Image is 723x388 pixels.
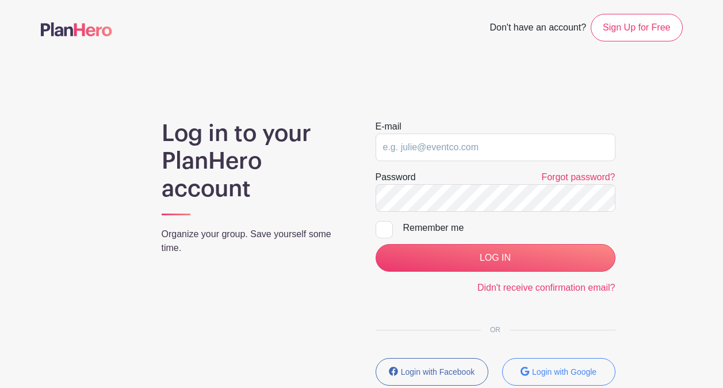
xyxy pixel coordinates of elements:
[489,16,586,41] span: Don't have an account?
[401,367,475,376] small: Login with Facebook
[376,244,615,272] input: LOG IN
[502,358,615,386] button: Login with Google
[376,120,401,134] label: E-mail
[591,14,682,41] a: Sign Up for Free
[541,172,615,182] a: Forgot password?
[532,367,596,376] small: Login with Google
[477,283,615,292] a: Didn't receive confirmation email?
[403,221,615,235] div: Remember me
[481,326,510,334] span: OR
[376,358,489,386] button: Login with Facebook
[162,120,348,203] h1: Log in to your PlanHero account
[376,170,416,184] label: Password
[376,134,615,161] input: e.g. julie@eventco.com
[41,22,112,36] img: logo-507f7623f17ff9eddc593b1ce0a138ce2505c220e1c5a4e2b4648c50719b7d32.svg
[162,227,348,255] p: Organize your group. Save yourself some time.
